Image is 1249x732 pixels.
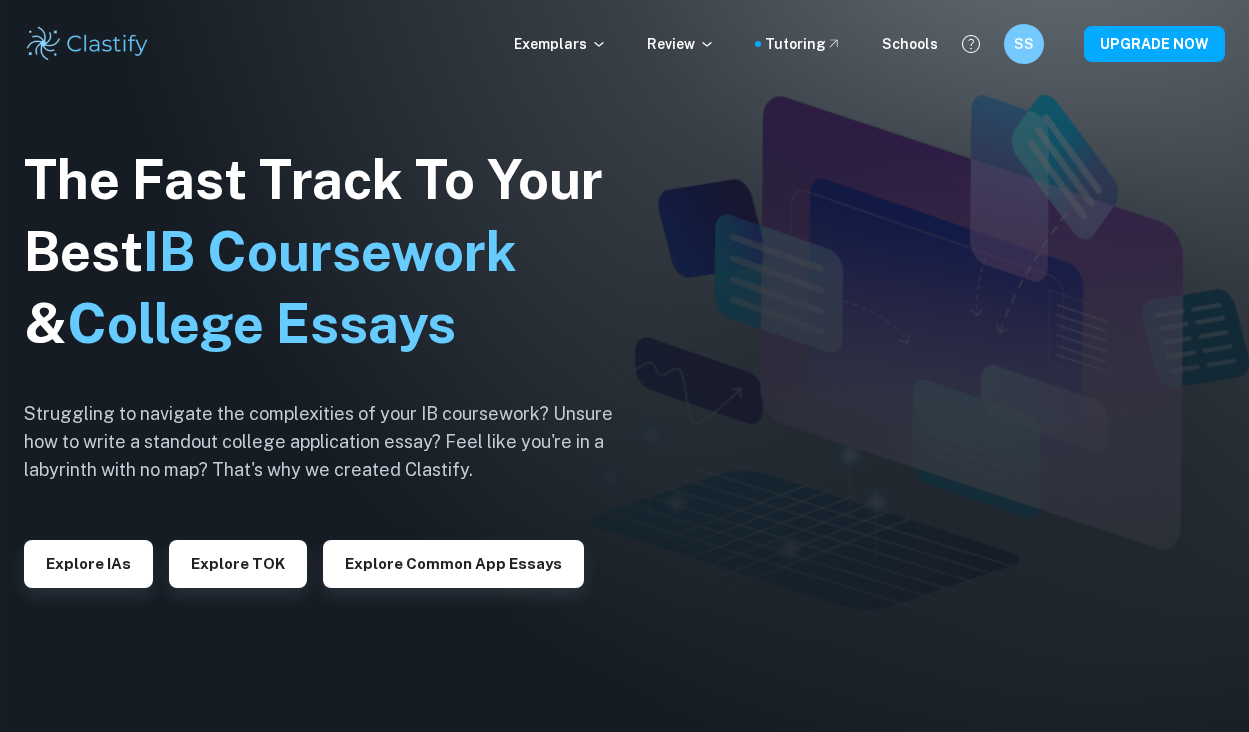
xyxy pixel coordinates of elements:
[765,33,842,55] a: Tutoring
[954,27,988,61] button: Help and Feedback
[67,292,456,355] span: College Essays
[169,553,307,572] a: Explore TOK
[24,24,151,64] img: Clastify logo
[647,33,715,55] p: Review
[323,540,584,588] button: Explore Common App essays
[24,400,644,484] h6: Struggling to navigate the complexities of your IB coursework? Unsure how to write a standout col...
[1004,24,1044,64] button: SS
[24,144,644,360] h1: The Fast Track To Your Best &
[24,540,153,588] button: Explore IAs
[143,220,517,283] span: IB Coursework
[323,553,584,572] a: Explore Common App essays
[514,33,607,55] p: Exemplars
[1013,33,1036,55] h6: SS
[882,33,938,55] a: Schools
[169,540,307,588] button: Explore TOK
[24,553,153,572] a: Explore IAs
[1084,26,1225,62] button: UPGRADE NOW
